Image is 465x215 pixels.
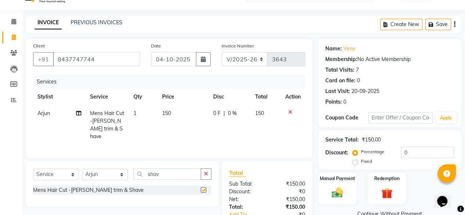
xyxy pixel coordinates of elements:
div: Mens Hair Cut -[PERSON_NAME] trim & Shave [33,186,144,194]
input: Search or Scan [133,168,201,180]
span: Total [229,169,246,177]
div: Service Total: [325,136,359,144]
div: No Active Membership [325,55,454,63]
span: 150 [255,110,264,117]
div: Points: [325,98,342,106]
label: Date [151,43,161,49]
span: | [223,110,225,117]
div: Discount: [223,188,267,196]
div: 7 [356,66,359,74]
div: ₹150.00 [362,136,381,144]
div: 20-09-2025 [351,87,379,95]
span: 150 [162,110,171,117]
th: Price [158,89,209,105]
img: _gift.svg [378,186,396,200]
div: ₹150.00 [267,196,311,203]
th: Action [281,89,305,105]
button: Apply [436,112,457,123]
span: 1 [133,110,136,117]
div: Coupon Code [325,114,368,122]
label: Client [33,43,45,49]
div: ₹150.00 [267,203,311,211]
div: ₹150.00 [267,180,311,188]
div: Name: [325,45,342,53]
div: Total: [223,203,267,211]
div: Net: [223,196,267,203]
div: 0 [357,77,360,85]
label: Fixed [361,158,372,165]
button: Create New [380,19,422,30]
label: Invoice Number [222,43,254,49]
th: Stylist [33,89,86,105]
div: Total Visits: [325,66,354,74]
a: INVOICE [35,16,62,29]
div: Card on file: [325,77,355,85]
div: Discount: [325,149,348,157]
input: Enter Offer / Coupon Code [368,112,433,123]
th: Service [86,89,129,105]
span: 0 F [213,110,221,117]
div: 0 [343,98,346,106]
div: Sub Total: [223,180,267,188]
th: Total [251,89,281,105]
div: Last Visit: [325,87,350,95]
iframe: chat widget [434,186,458,208]
span: Arjun [37,110,50,117]
label: Redemption [374,175,400,182]
div: ₹0 [267,188,311,196]
label: Percentage [361,148,384,155]
img: _cash.svg [328,186,346,199]
th: Disc [209,89,251,105]
input: Search by Name/Mobile/Email/Code [53,52,140,66]
div: Membership: [325,55,357,63]
a: PREVIOUS INVOICES [71,19,122,26]
a: Veny [343,45,355,53]
th: Qty [129,89,158,105]
button: Save [425,19,451,30]
span: Mens Hair Cut -[PERSON_NAME] trim & Shave [90,110,124,140]
button: +91 [33,52,54,66]
label: Manual Payment [320,175,355,182]
span: 0 % [228,110,237,117]
div: Services [34,75,311,89]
